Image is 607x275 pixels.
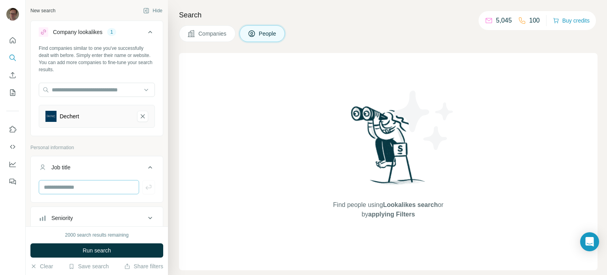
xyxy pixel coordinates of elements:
span: applying Filters [368,211,415,218]
div: Open Intercom Messenger [580,232,599,251]
span: People [259,30,277,38]
div: Find companies similar to one you've successfully dealt with before. Simply enter their name or w... [39,45,155,73]
button: My lists [6,85,19,100]
button: Enrich CSV [6,68,19,82]
span: Companies [198,30,227,38]
span: Lookalikes search [383,201,438,208]
button: Buy credits [553,15,590,26]
button: Clear [30,262,53,270]
button: Search [6,51,19,65]
button: Save search [68,262,109,270]
p: Personal information [30,144,163,151]
button: Share filters [124,262,163,270]
div: 2000 search results remaining [65,231,129,239]
button: Seniority [31,209,163,228]
span: Find people using or by [325,200,451,219]
button: Use Surfe on LinkedIn [6,122,19,137]
p: 100 [529,16,540,25]
button: Job title [31,158,163,180]
button: Company lookalikes1 [31,23,163,45]
div: New search [30,7,55,14]
button: Quick start [6,33,19,47]
img: Surfe Illustration - Stars [388,85,460,156]
button: Dashboard [6,157,19,171]
button: Feedback [6,174,19,189]
img: Avatar [6,8,19,21]
div: Job title [51,163,70,171]
div: 1 [107,28,116,36]
img: Surfe Illustration - Woman searching with binoculars [347,104,430,192]
span: Run search [83,247,111,254]
button: Dechert-remove-button [137,111,148,122]
p: 5,045 [496,16,512,25]
div: Company lookalikes [53,28,102,36]
img: Dechert-logo [45,111,57,122]
div: Seniority [51,214,73,222]
button: Run search [30,243,163,258]
h4: Search [179,9,598,21]
button: Hide [138,5,168,17]
div: Dechert [60,112,79,120]
button: Use Surfe API [6,140,19,154]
